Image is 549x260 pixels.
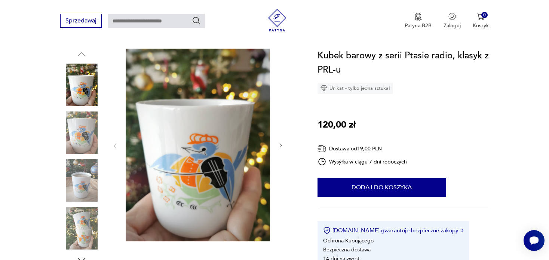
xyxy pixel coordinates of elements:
img: Zdjęcie produktu Kubek barowy z serii Ptasie radio, klasyk z PRL-u [126,49,270,241]
button: Zaloguj [444,13,461,29]
img: Zdjęcie produktu Kubek barowy z serii Ptasie radio, klasyk z PRL-u [60,111,103,154]
img: Ikona strzałki w prawo [461,229,463,232]
button: Patyna B2B [405,13,432,29]
li: Ochrona Kupującego [323,237,374,244]
img: Ikona dostawy [318,144,326,153]
img: Ikona koszyka [477,13,484,20]
img: Ikona medalu [414,13,422,21]
button: 0Koszyk [473,13,489,29]
div: Unikat - tylko jedna sztuka! [318,83,393,94]
button: [DOMAIN_NAME] gwarantuje bezpieczne zakupy [323,227,463,234]
p: Zaloguj [444,22,461,29]
p: 120,00 zł [318,118,356,132]
img: Zdjęcie produktu Kubek barowy z serii Ptasie radio, klasyk z PRL-u [60,64,103,106]
img: Zdjęcie produktu Kubek barowy z serii Ptasie radio, klasyk z PRL-u [60,207,103,250]
p: Koszyk [473,22,489,29]
h1: Kubek barowy z serii Ptasie radio, klasyk z PRL-u [318,49,489,77]
li: Bezpieczna dostawa [323,246,371,253]
img: Ikonka użytkownika [448,13,456,20]
p: Patyna B2B [405,22,432,29]
img: Ikona certyfikatu [323,227,331,234]
button: Sprzedawaj [60,14,102,28]
button: Dodaj do koszyka [318,178,446,197]
iframe: Smartsupp widget button [524,230,545,251]
div: Wysyłka w ciągu 7 dni roboczych [318,157,407,166]
div: Dostawa od 19,00 PLN [318,144,407,153]
img: Zdjęcie produktu Kubek barowy z serii Ptasie radio, klasyk z PRL-u [60,159,103,202]
button: Szukaj [192,16,201,25]
img: Ikona diamentu [320,85,327,92]
a: Ikona medaluPatyna B2B [405,13,432,29]
img: Patyna - sklep z meblami i dekoracjami vintage [266,9,288,31]
div: 0 [481,12,488,18]
a: Sprzedawaj [60,19,102,24]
